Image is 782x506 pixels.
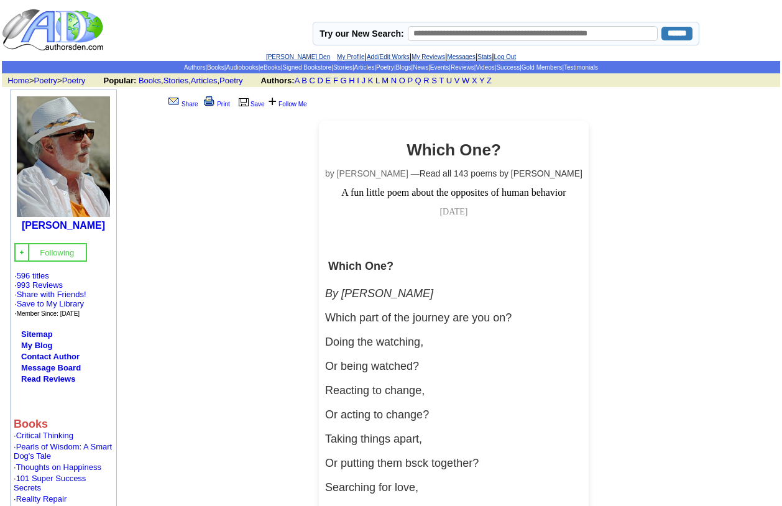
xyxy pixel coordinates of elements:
[375,76,380,85] a: L
[430,64,449,71] a: Events
[14,462,101,472] font: ·
[391,76,397,85] a: N
[462,76,469,85] a: W
[21,341,53,350] a: My Blog
[325,287,433,300] i: By [PERSON_NAME]
[184,64,598,71] span: | | | | | | | | | | | | | | |
[201,101,230,108] a: Print
[431,76,437,85] a: S
[310,76,315,85] a: C
[16,462,101,472] a: Thoughts on Happiness
[104,76,504,85] font: , , ,
[21,329,53,339] a: Sitemap
[278,101,307,108] a: Follow Me
[3,76,101,85] font: > >
[301,76,307,85] a: B
[261,76,295,85] b: Authors:
[17,299,84,308] a: Save to My Library
[318,76,323,85] a: D
[191,76,218,85] a: Articles
[219,76,243,85] a: Poetry
[34,76,58,85] a: Poetry
[237,96,251,106] img: library.gif
[17,310,80,317] font: Member Since: [DATE]
[14,494,67,504] font: ·
[139,76,161,85] a: Books
[362,76,366,85] a: J
[166,101,198,108] a: Share
[415,76,421,85] a: Q
[168,96,179,106] img: share_page.gif
[367,53,410,60] a: Add/Edit Works
[454,76,460,85] a: V
[325,384,582,397] p: Reacting to change,
[14,442,112,461] font: ·
[184,64,205,71] a: Authors
[14,474,86,492] font: ·
[451,64,474,71] a: Reviews
[104,76,137,85] b: Popular:
[476,64,494,71] a: Videos
[207,64,224,71] a: Books
[333,64,352,71] a: Stories
[40,247,74,257] a: Following
[325,408,582,421] p: Or acting to change?
[17,290,86,299] a: Share with Friends!
[282,64,331,71] a: Signed Bookstore
[16,494,67,504] a: Reality Repair
[325,457,582,470] p: Or putting them bsck together?
[2,8,106,52] img: logo_ad.gif
[328,260,393,272] b: Which One?
[266,52,516,61] font: | | | | |
[325,207,582,217] p: [DATE]
[325,433,582,446] p: Taking things apart,
[479,76,484,85] a: Y
[368,76,374,85] a: K
[17,271,49,280] a: 596 titles
[396,64,412,71] a: Blogs
[412,53,445,60] a: My Reviews
[14,474,86,492] a: 101 Super Success Secrets
[354,64,375,71] a: Articles
[14,271,86,318] font: · ·
[266,53,330,60] a: [PERSON_NAME] Den
[340,76,346,85] a: G
[382,76,389,85] a: M
[325,360,582,373] p: Or being watched?
[14,442,112,461] a: Pearls of Wisdom: A Smart Dog's Tale
[325,140,582,160] h2: Which One?
[237,101,265,108] a: Save
[325,140,582,245] center: A fun little poem about the opposites of human behavior
[21,374,75,384] a: Read Reviews
[320,29,403,39] label: Try our New Search:
[357,76,359,85] a: I
[204,96,214,106] img: print.gif
[349,76,354,85] a: H
[446,76,452,85] a: U
[487,76,492,85] a: Z
[17,96,110,217] img: 10202.jpg
[17,280,63,290] a: 993 Reviews
[420,168,582,178] a: Read all 143 poems by [PERSON_NAME]
[7,76,29,85] a: Home
[163,76,188,85] a: Stories
[413,64,428,71] a: News
[477,53,492,60] a: Stats
[325,481,582,494] p: Searching for love,
[439,76,444,85] a: T
[21,352,80,361] a: Contact Author
[325,311,582,324] p: Which part of the journey are you on?
[333,76,338,85] a: F
[14,431,73,440] font: ·
[447,53,476,60] a: Messages
[496,64,520,71] a: Success
[22,220,105,231] a: [PERSON_NAME]
[14,418,48,430] b: Books
[18,249,25,256] img: gc.jpg
[337,53,364,60] a: My Profile
[260,64,280,71] a: eBooks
